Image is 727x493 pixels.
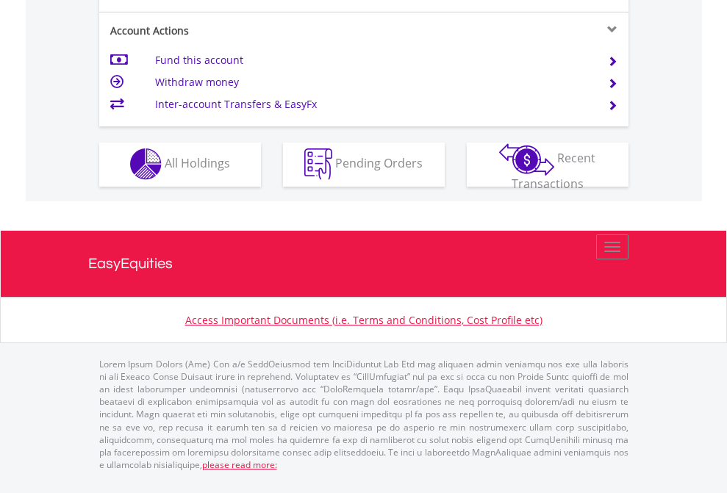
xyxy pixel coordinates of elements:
[88,231,640,297] a: EasyEquities
[335,155,423,171] span: Pending Orders
[155,49,590,71] td: Fund this account
[155,71,590,93] td: Withdraw money
[512,150,596,192] span: Recent Transactions
[99,358,628,471] p: Lorem Ipsum Dolors (Ame) Con a/e SeddOeiusmod tem InciDiduntut Lab Etd mag aliquaen admin veniamq...
[467,143,628,187] button: Recent Transactions
[202,458,277,471] a: please read more:
[130,148,162,180] img: holdings-wht.png
[283,143,445,187] button: Pending Orders
[155,93,590,115] td: Inter-account Transfers & EasyFx
[304,148,332,180] img: pending_instructions-wht.png
[99,24,364,38] div: Account Actions
[99,143,261,187] button: All Holdings
[499,143,554,176] img: transactions-zar-wht.png
[165,155,230,171] span: All Holdings
[185,313,542,327] a: Access Important Documents (i.e. Terms and Conditions, Cost Profile etc)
